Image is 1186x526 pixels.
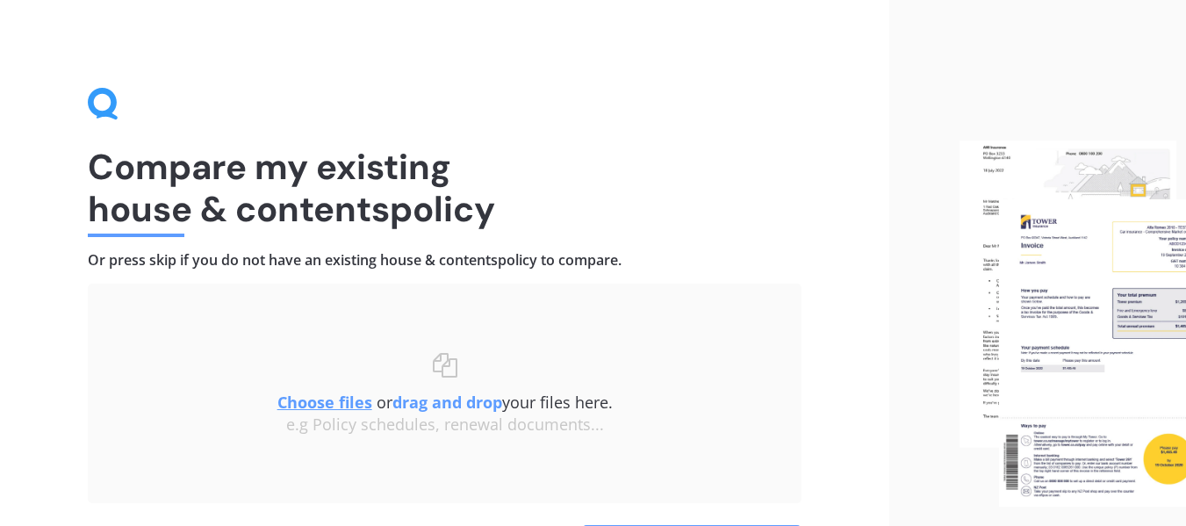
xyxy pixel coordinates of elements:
h1: Compare my existing house & contents policy [88,146,801,230]
h4: Or press skip if you do not have an existing house & contents policy to compare. [88,251,801,270]
img: files.webp [960,141,1186,506]
u: Choose files [277,392,372,413]
b: drag and drop [392,392,502,413]
span: or your files here. [277,392,613,413]
div: e.g Policy schedules, renewal documents... [123,415,766,435]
